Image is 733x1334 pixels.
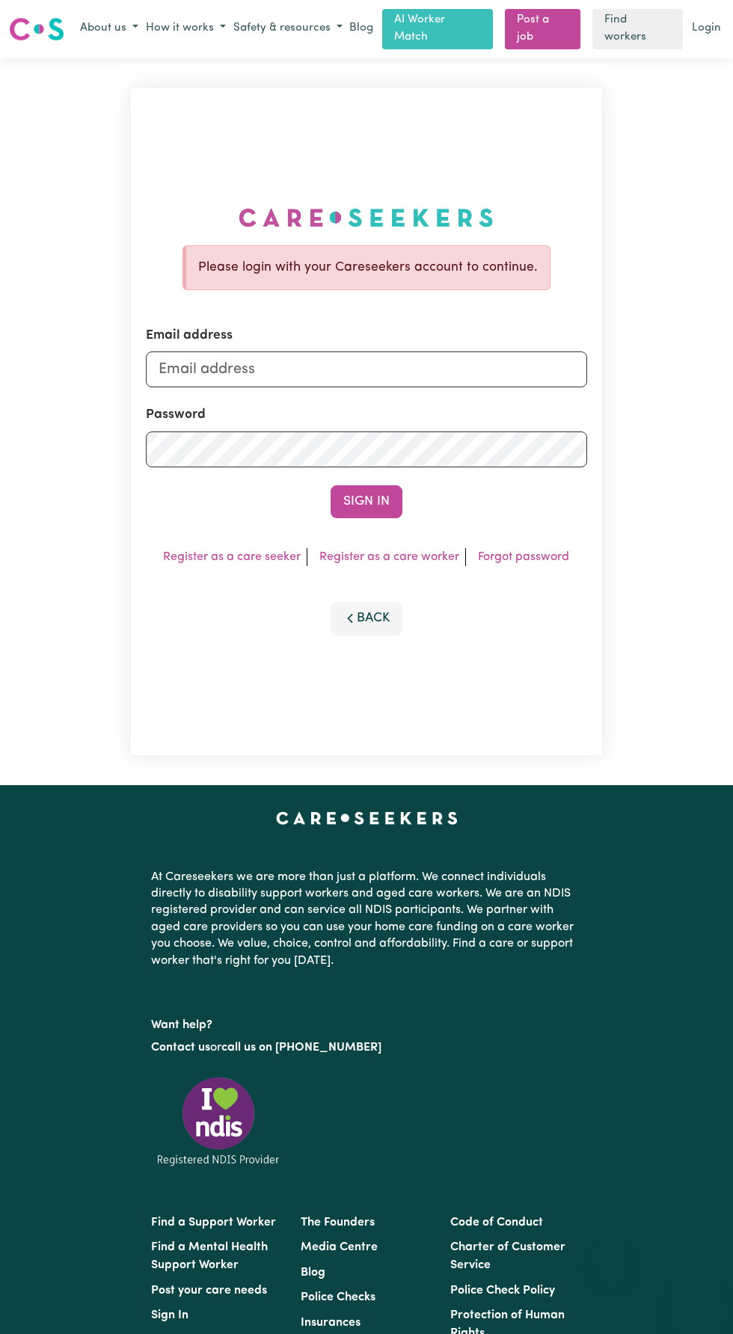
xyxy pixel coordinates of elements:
p: Please login with your Careseekers account to continue. [198,258,538,277]
a: Find a Support Worker [151,1217,276,1229]
a: Register as a care seeker [163,551,301,563]
iframe: Close message [596,1238,626,1268]
a: Blog [301,1267,325,1279]
a: Careseekers logo [9,12,64,46]
a: Contact us [151,1042,210,1054]
a: Find workers [592,9,683,49]
a: Blog [346,17,376,40]
a: Careseekers home page [276,812,458,824]
a: Post a job [505,9,580,49]
a: Code of Conduct [450,1217,543,1229]
a: AI Worker Match [382,9,493,49]
p: or [151,1033,582,1062]
p: Want help? [151,1011,582,1033]
a: Forgot password [478,551,569,563]
a: Find a Mental Health Support Worker [151,1241,268,1271]
a: Police Checks [301,1291,375,1303]
a: The Founders [301,1217,375,1229]
a: Charter of Customer Service [450,1241,565,1271]
button: Back [331,602,402,635]
input: Email address [146,351,586,387]
a: Sign In [151,1309,188,1321]
button: Sign In [331,485,402,518]
a: Post your care needs [151,1285,267,1297]
button: About us [76,16,142,41]
label: Email address [146,326,233,345]
p: At Careseekers we are more than just a platform. We connect individuals directly to disability su... [151,863,582,975]
a: Login [689,17,724,40]
a: Media Centre [301,1241,378,1253]
a: Register as a care worker [319,551,459,563]
button: How it works [142,16,230,41]
iframe: Button to launch messaging window [673,1274,721,1322]
img: Registered NDIS provider [151,1075,286,1168]
label: Password [146,405,206,425]
a: Police Check Policy [450,1285,555,1297]
button: Safety & resources [230,16,346,41]
a: Insurances [301,1317,361,1329]
a: call us on [PHONE_NUMBER] [221,1042,381,1054]
img: Careseekers logo [9,16,64,43]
